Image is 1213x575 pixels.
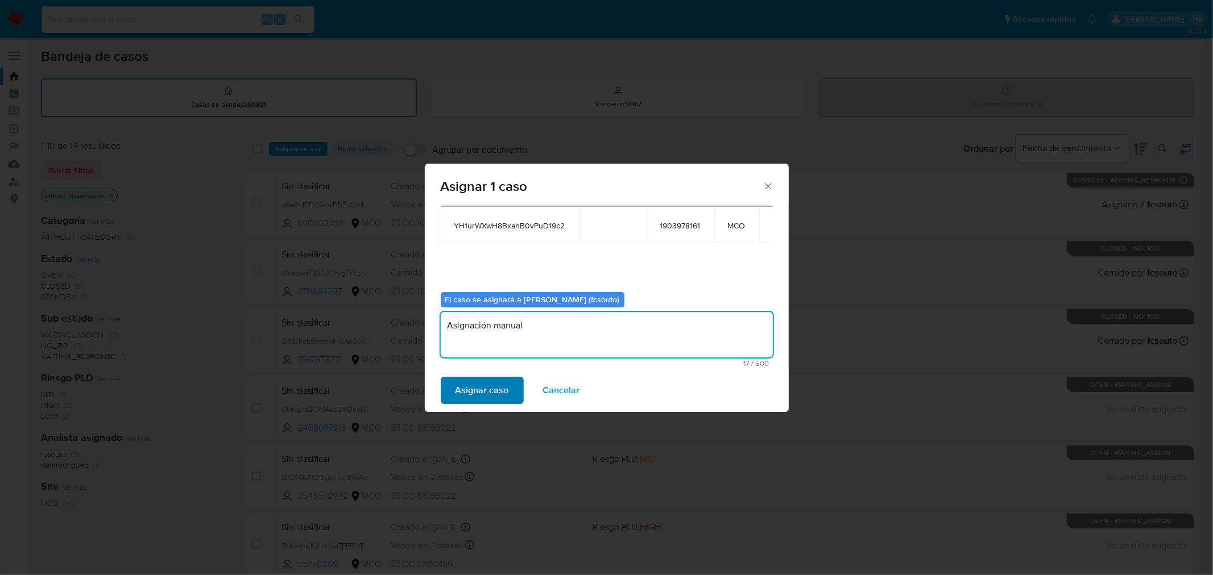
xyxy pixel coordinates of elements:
textarea: Asignación manual [441,312,773,357]
span: Asignar 1 caso [441,180,763,193]
button: Cerrar ventana [763,181,773,191]
button: Cancelar [528,377,595,404]
span: Asignar caso [456,378,509,403]
button: Asignar caso [441,377,524,404]
span: 1903978161 [660,220,701,231]
b: El caso se asignará a [PERSON_NAME] (fcsouto) [445,294,620,305]
span: YH1urWXwH8BxahB0vPuD19c2 [454,220,565,231]
span: Máximo 500 caracteres [444,360,769,367]
div: assign-modal [425,164,789,412]
span: Cancelar [543,378,580,403]
span: MCO [728,220,746,231]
